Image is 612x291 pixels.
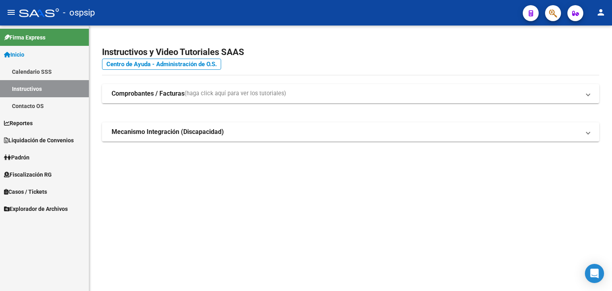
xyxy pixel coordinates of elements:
[4,187,47,196] span: Casos / Tickets
[102,45,599,60] h2: Instructivos y Video Tutoriales SAAS
[4,136,74,145] span: Liquidación de Convenios
[585,264,604,283] div: Open Intercom Messenger
[596,8,606,17] mat-icon: person
[4,50,24,59] span: Inicio
[6,8,16,17] mat-icon: menu
[63,4,95,22] span: - ospsip
[4,204,68,213] span: Explorador de Archivos
[4,119,33,128] span: Reportes
[4,153,29,162] span: Padrón
[102,122,599,142] mat-expansion-panel-header: Mecanismo Integración (Discapacidad)
[4,170,52,179] span: Fiscalización RG
[102,59,221,70] a: Centro de Ayuda - Administración de O.S.
[112,128,224,136] strong: Mecanismo Integración (Discapacidad)
[184,89,286,98] span: (haga click aquí para ver los tutoriales)
[102,84,599,103] mat-expansion-panel-header: Comprobantes / Facturas(haga click aquí para ver los tutoriales)
[112,89,184,98] strong: Comprobantes / Facturas
[4,33,45,42] span: Firma Express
